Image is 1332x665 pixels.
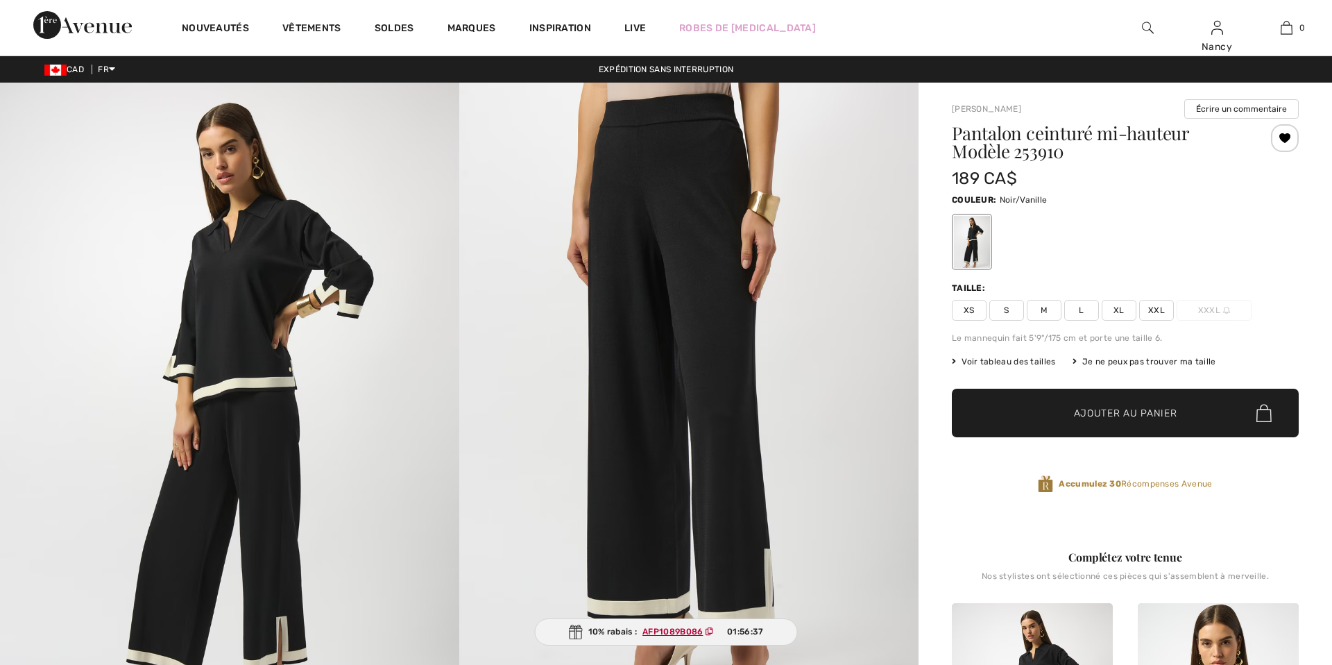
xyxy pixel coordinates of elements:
span: CAD [44,65,89,74]
span: XL [1102,300,1136,321]
span: Voir tableau des tailles [952,355,1056,368]
span: FR [98,65,115,74]
span: XXXL [1177,300,1252,321]
span: Récompenses Avenue [1059,478,1212,490]
span: XXL [1139,300,1174,321]
button: Ajouter au panier [952,389,1299,437]
span: XS [952,300,987,321]
span: L [1064,300,1099,321]
a: Marques [447,22,496,37]
a: [PERSON_NAME] [952,104,1021,114]
div: Complétez votre tenue [952,549,1299,566]
img: Mes infos [1211,19,1223,36]
a: 0 [1252,19,1320,36]
img: ring-m.svg [1223,307,1230,314]
span: Noir/Vanille [1000,195,1048,205]
div: Je ne peux pas trouver ma taille [1073,355,1216,368]
div: Noir/Vanille [954,216,990,268]
img: Gift.svg [569,625,583,639]
button: Écrire un commentaire [1184,99,1299,119]
a: Live [624,21,646,35]
a: Vêtements [282,22,341,37]
a: Nouveautés [182,22,249,37]
div: Le mannequin fait 5'9"/175 cm et porte une taille 6. [952,332,1299,344]
div: Nos stylistes ont sélectionné ces pièces qui s'assemblent à merveille. [952,571,1299,592]
img: 1ère Avenue [33,11,132,39]
img: Récompenses Avenue [1038,475,1053,494]
span: 0 [1299,22,1305,34]
div: 10% rabais : [535,618,798,646]
div: Taille: [952,282,988,294]
h1: Pantalon ceinturé mi-hauteur Modèle 253910 [952,124,1241,160]
a: Se connecter [1211,21,1223,34]
span: Ajouter au panier [1074,406,1177,421]
a: Soldes [375,22,414,37]
span: 01:56:37 [727,625,763,638]
span: M [1027,300,1061,321]
span: 189 CA$ [952,169,1017,188]
a: Robes de [MEDICAL_DATA] [679,21,816,35]
span: Inspiration [529,22,591,37]
span: Couleur: [952,195,996,205]
img: recherche [1142,19,1154,36]
img: Canadian Dollar [44,65,67,76]
span: S [989,300,1024,321]
img: Mon panier [1281,19,1292,36]
div: Nancy [1183,40,1251,54]
img: Bag.svg [1256,404,1272,422]
strong: Accumulez 30 [1059,479,1121,489]
ins: AFP1089B086 [642,627,703,637]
